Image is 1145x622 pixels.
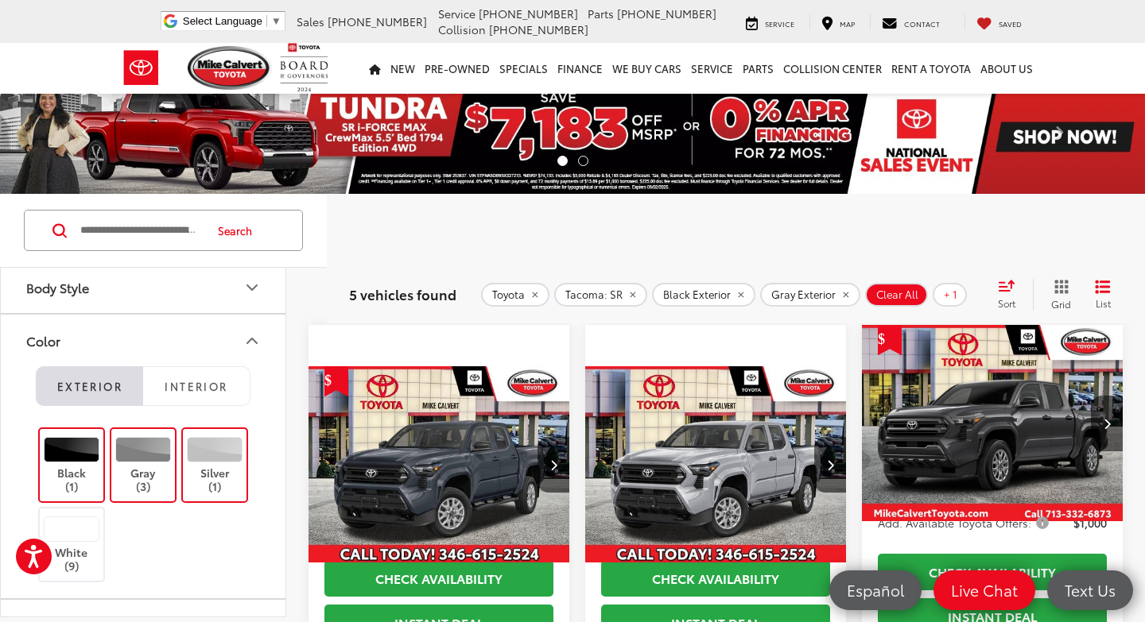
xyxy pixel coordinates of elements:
span: [PHONE_NUMBER] [489,21,588,37]
button: ColorColor [1,315,287,366]
a: Español [829,570,922,610]
div: Body Style [243,278,262,297]
a: Live Chat [933,570,1035,610]
a: New [386,43,420,94]
span: Map [840,18,855,29]
a: Rent a Toyota [887,43,976,94]
span: Get Price Drop Alert [324,366,348,396]
span: Contact [904,18,940,29]
label: Gray (3) [111,437,176,493]
button: Body StyleBody Style [1,261,287,313]
button: + 1 [933,283,967,307]
a: Map [809,14,867,30]
span: Saved [999,18,1022,29]
span: 5 vehicles found [349,284,456,303]
span: Service [765,18,794,29]
img: 2025 Toyota Tacoma SR RWD Double Cab 5-ft bed [861,325,1124,522]
a: About Us [976,43,1038,94]
a: Parts [738,43,778,94]
div: Color [243,331,262,350]
span: Collision [438,21,486,37]
span: Text Us [1057,580,1124,600]
button: Select sort value [990,279,1033,311]
span: Español [839,580,912,600]
label: Silver (1) [183,437,247,493]
span: Tacoma: SR [565,288,623,301]
input: Search by Make, Model, or Keyword [79,211,203,249]
span: Select Language [183,15,262,27]
span: Black Exterior [663,288,731,301]
a: Finance [553,43,607,94]
div: Body Style [26,280,89,295]
div: 2025 Toyota Tacoma SR 0 [861,325,1124,521]
span: [PHONE_NUMBER] [328,14,427,29]
button: Next image [538,437,569,493]
div: 2025 Toyota Tacoma SR 0 [584,366,848,562]
button: List View [1083,279,1123,311]
span: Toyota [492,288,525,301]
a: Contact [870,14,952,30]
a: Service [734,14,806,30]
a: Text Us [1047,570,1133,610]
span: Gray Exterior [771,288,836,301]
span: Parts [588,6,614,21]
button: remove Toyota [481,283,549,307]
span: Service [438,6,475,21]
a: Collision Center [778,43,887,94]
span: List [1095,296,1111,310]
div: Color [26,333,60,348]
a: 2025 Toyota Tacoma SR2025 Toyota Tacoma SR2025 Toyota Tacoma SR2025 Toyota Tacoma SR [584,366,848,562]
a: Service [686,43,738,94]
button: Grid View [1033,279,1083,311]
a: 2025 Toyota Tacoma SR2025 Toyota Tacoma SR2025 Toyota Tacoma SR2025 Toyota Tacoma SR [308,366,571,562]
a: Select Language​ [183,15,281,27]
button: Search [203,211,275,250]
span: Grid [1051,297,1071,311]
img: 2025 Toyota Tacoma SR [584,366,848,563]
img: Toyota [111,42,171,94]
div: 2025 Toyota Tacoma SR 0 [308,366,571,562]
a: Home [364,43,386,94]
button: remove Black [652,283,755,307]
img: 2025 Toyota Tacoma SR [308,366,571,563]
span: [PHONE_NUMBER] [617,6,716,21]
a: Specials [495,43,553,94]
a: 2025 Toyota Tacoma SR RWD Double Cab 5-ft bed2025 Toyota Tacoma SR RWD Double Cab 5-ft bed2025 To... [861,325,1124,521]
a: Pre-Owned [420,43,495,94]
span: Sales [297,14,324,29]
button: Next image [1091,396,1123,451]
img: Mike Calvert Toyota [188,46,272,90]
label: Black (1) [40,437,104,493]
span: Interior [165,379,227,393]
span: Sort [998,296,1015,310]
span: [PHONE_NUMBER] [479,6,578,21]
a: My Saved Vehicles [965,14,1034,30]
span: Live Chat [943,580,1026,600]
span: + 1 [944,288,957,301]
a: WE BUY CARS [607,43,686,94]
button: Clear All [865,283,928,307]
span: Get Price Drop Alert [878,325,902,355]
button: remove Gray [760,283,860,307]
span: ​ [266,15,267,27]
button: Next image [814,437,846,493]
label: White (9) [40,516,104,573]
button: remove Tacoma: SR [554,283,647,307]
span: Clear All [876,288,918,301]
span: ▼ [271,15,281,27]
